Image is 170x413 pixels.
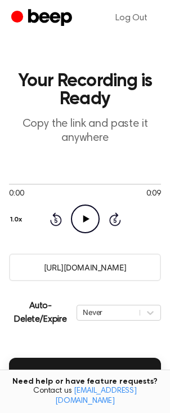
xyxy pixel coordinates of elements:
a: Log Out [104,5,159,32]
span: Contact us [7,387,163,406]
p: Auto-Delete/Expire [9,299,72,326]
div: Never [83,307,134,318]
p: Copy the link and paste it anywhere [9,117,161,145]
a: [EMAIL_ADDRESS][DOMAIN_NAME] [55,387,137,405]
a: Beep [11,7,75,29]
span: 0:00 [9,188,24,200]
h1: Your Recording is Ready [9,72,161,108]
button: Insert into Docs [9,358,161,389]
button: 1.0x [9,210,26,229]
span: 0:09 [146,188,161,200]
